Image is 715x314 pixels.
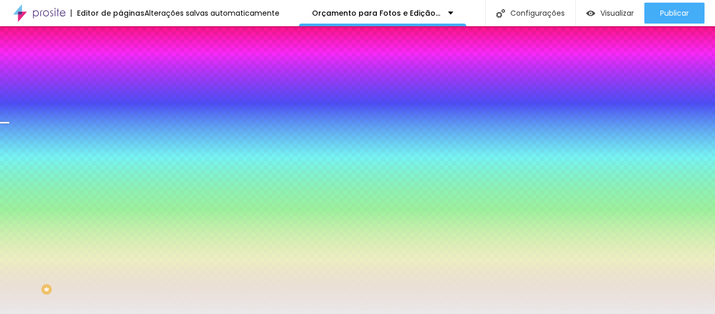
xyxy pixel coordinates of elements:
button: Visualizar [576,3,644,24]
span: Visualizar [600,9,634,17]
p: Orçamento para Fotos e Edição de Imagem [312,9,440,17]
div: Editor de páginas [71,9,144,17]
img: Icone [496,9,505,18]
button: Publicar [644,3,705,24]
div: Alterações salvas automaticamente [144,9,280,17]
img: view-1.svg [586,9,595,18]
span: Publicar [660,9,689,17]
